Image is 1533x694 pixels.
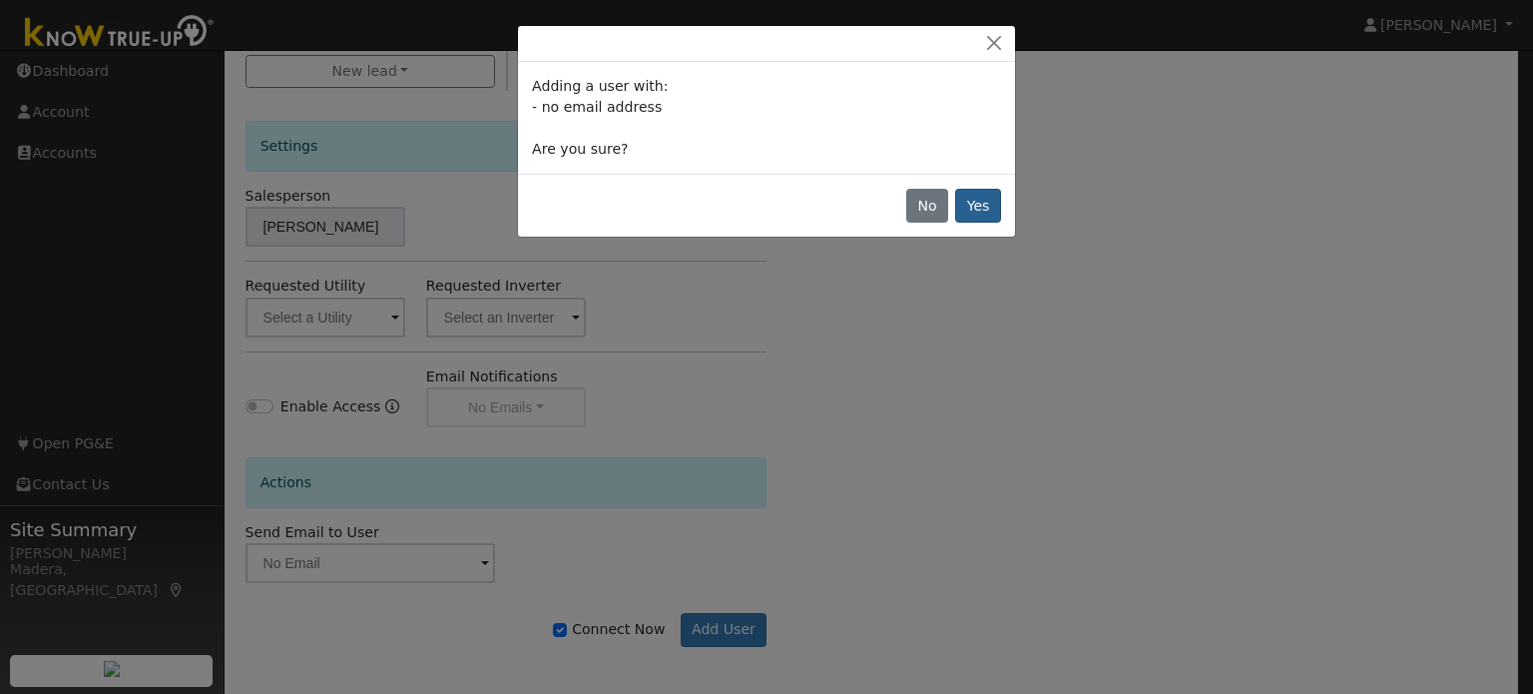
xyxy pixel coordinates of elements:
button: No [906,189,948,223]
span: Adding a user with: [532,78,668,94]
button: Close [980,33,1008,54]
button: Yes [955,189,1001,223]
span: - no email address [532,99,662,115]
span: Are you sure? [532,141,628,157]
